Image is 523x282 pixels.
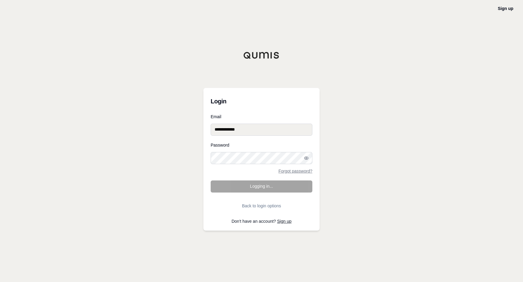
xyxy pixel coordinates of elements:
label: Password [211,143,312,147]
label: Email [211,115,312,119]
p: Don't have an account? [211,219,312,223]
a: Sign up [498,6,513,11]
img: Qumis [243,52,280,59]
button: Back to login options [211,200,312,212]
h3: Login [211,95,312,107]
a: Forgot password? [278,169,312,173]
a: Sign up [277,219,291,224]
